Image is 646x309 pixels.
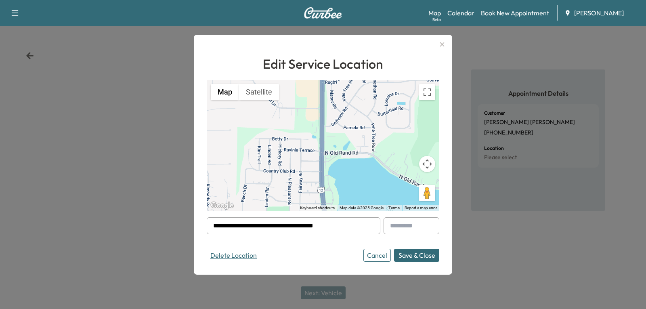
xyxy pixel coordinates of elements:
[432,17,441,23] div: Beta
[405,206,437,210] a: Report a map error
[394,249,439,262] button: Save & Close
[207,249,260,262] button: Delete Location
[211,84,239,100] button: Show street map
[447,8,474,18] a: Calendar
[419,84,435,100] button: Toggle fullscreen view
[419,185,435,201] button: Drag Pegman onto the map to open Street View
[481,8,549,18] a: Book New Appointment
[300,205,335,211] button: Keyboard shortcuts
[419,156,435,172] button: Map camera controls
[574,8,624,18] span: [PERSON_NAME]
[207,54,439,74] h1: Edit Service Location
[363,249,391,262] button: Cancel
[388,206,400,210] a: Terms (opens in new tab)
[209,200,235,211] a: Open this area in Google Maps (opens a new window)
[239,84,279,100] button: Show satellite imagery
[304,7,342,19] img: Curbee Logo
[340,206,384,210] span: Map data ©2025 Google
[209,200,235,211] img: Google
[428,8,441,18] a: MapBeta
